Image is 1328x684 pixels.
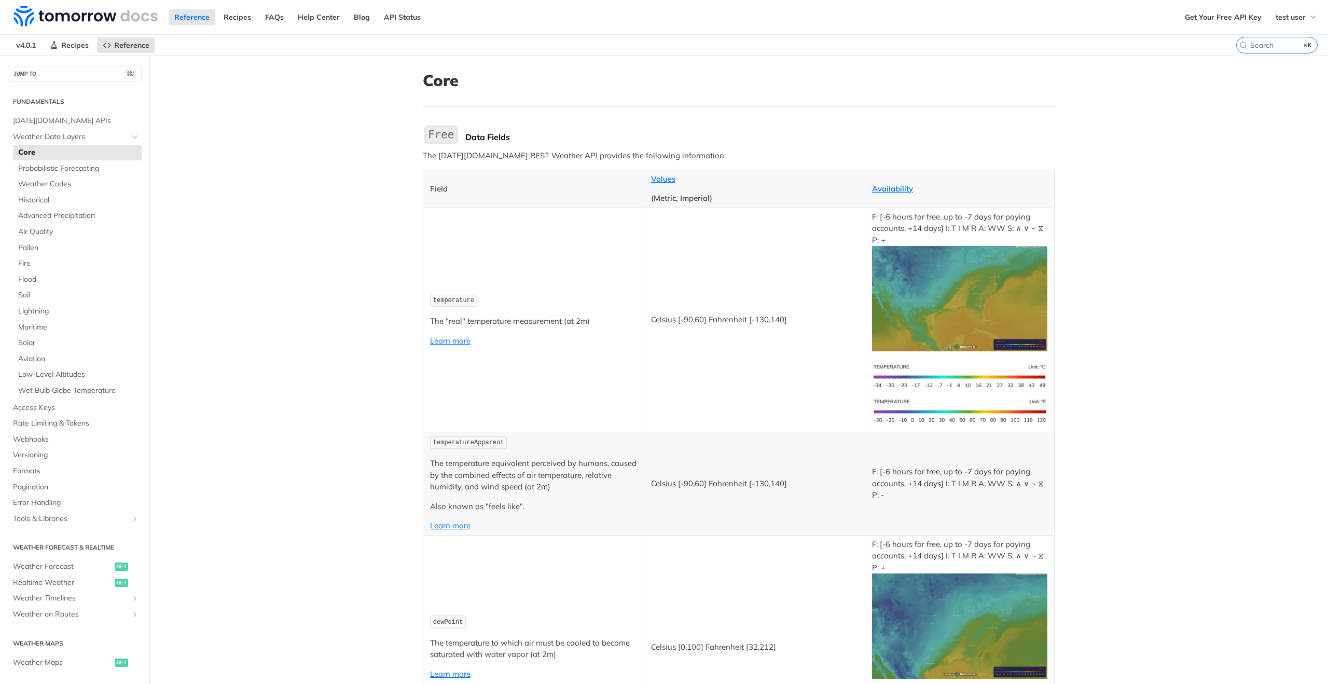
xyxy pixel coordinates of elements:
span: get [115,579,128,587]
span: Webhooks [13,434,139,445]
p: F: [-6 hours for free, up to -7 days for paying accounts, +14 days] I: T I M R A: WW S: ∧ ∨ ~ ⧖ P: + [872,539,1047,679]
a: Weather Forecastget [8,559,142,574]
a: Probabilistic Forecasting [13,161,142,176]
span: Rate Limiting & Tokens [13,418,139,429]
span: test user [1276,12,1306,22]
p: Celsius [0,100] Fahrenheit [32,212] [651,641,858,653]
span: Pollen [18,243,139,253]
a: Wet Bulb Globe Temperature [13,383,142,399]
h1: Core [423,71,1055,90]
span: Expand image [872,405,1047,415]
span: Versioning [13,450,139,460]
h2: Weather Maps [8,639,142,648]
a: Get Your Free API Key [1179,9,1267,25]
span: Recipes [61,40,89,50]
a: [DATE][DOMAIN_NAME] APIs [8,113,142,129]
span: Wet Bulb Globe Temperature [18,386,139,396]
a: Weather Codes [13,176,142,192]
a: Aviation [13,351,142,367]
p: The temperature equivalent perceived by humans, caused by the combined effects of air temperature... [430,458,637,493]
a: Reference [97,37,155,53]
a: Weather TimelinesShow subpages for Weather Timelines [8,591,142,606]
span: Advanced Precipitation [18,211,139,221]
button: Show subpages for Weather on Routes [131,610,139,619]
span: Air Quality [18,227,139,237]
a: Flood [13,272,142,288]
span: Maritime [18,322,139,333]
a: Solar [13,335,142,351]
span: Pagination [13,482,139,493]
span: get [115,659,128,667]
a: Access Keys [8,400,142,416]
span: get [115,563,128,571]
span: Expand image [872,621,1047,631]
a: Low-Level Altitudes [13,367,142,382]
a: Weather on RoutesShow subpages for Weather on Routes [8,607,142,622]
a: Learn more [430,336,471,346]
a: API Status [378,9,426,25]
span: Weather Maps [13,658,112,668]
span: Soil [18,290,139,300]
h2: Fundamentals [8,97,142,106]
span: Historical [18,195,139,206]
a: Blog [348,9,376,25]
span: Weather Codes [18,179,139,189]
a: Air Quality [13,224,142,240]
span: [DATE][DOMAIN_NAME] APIs [13,116,139,126]
a: Historical [13,193,142,208]
span: Solar [18,338,139,348]
a: Maritime [13,320,142,335]
img: Tomorrow.io Weather API Docs [13,6,158,26]
svg: Search [1239,41,1248,49]
button: JUMP TO⌘/ [8,66,142,81]
span: Weather on Routes [13,609,128,620]
a: Recipes [44,37,94,53]
a: Soil [13,288,142,303]
a: Weather Data LayersHide subpages for Weather Data Layers [8,129,142,145]
a: Realtime Weatherget [8,575,142,591]
a: Learn more [430,669,471,679]
span: Realtime Weather [13,578,112,588]
span: Weather Data Layers [13,132,128,142]
p: F: [-6 hours for free, up to -7 days for paying accounts, +14 days] I: T I M R A: WW S: ∧ ∨ ~ ⧖ P: + [872,211,1047,351]
span: ⌘/ [125,70,136,78]
button: Show subpages for Weather Timelines [131,594,139,603]
span: Low-Level Altitudes [18,370,139,380]
p: (Metric, Imperial) [651,193,858,204]
button: test user [1270,9,1323,25]
a: Core [13,145,142,160]
span: Weather Forecast [13,562,112,572]
a: Help Center [292,9,345,25]
p: Celsius [-90,60] Fahrenheit [-130,140] [651,314,858,326]
span: Core [18,147,139,158]
span: Access Keys [13,403,139,413]
span: dewPoint [433,619,463,626]
p: Celsius [-90,60] Fahrenheit [-130,140] [651,478,858,490]
span: temperature [433,297,474,304]
a: Reference [169,9,215,25]
p: The [DATE][DOMAIN_NAME] REST Weather API provides the following information [423,150,1055,162]
span: Aviation [18,354,139,364]
a: Lightning [13,304,142,319]
span: temperatureApparent [433,439,504,446]
span: Weather Timelines [13,593,128,604]
span: Expand image [872,293,1047,303]
a: Weather Mapsget [8,655,142,671]
p: F: [-6 hours for free, up to -7 days for paying accounts, +14 days] I: T I M R A: WW S: ∧ ∨ ~ ⧖ P: - [872,466,1047,501]
p: Also known as "feels like". [430,501,637,513]
a: Availability [872,184,913,194]
a: Recipes [218,9,257,25]
span: Flood [18,275,139,285]
p: The temperature to which air must be cooled to become saturated with water vapor (at 2m) [430,637,637,661]
span: Reference [114,40,149,50]
div: Data Fields [465,132,1055,142]
a: Webhooks [8,432,142,447]
a: Values [651,174,675,184]
span: v4.0.1 [10,37,41,53]
a: Error Handling [8,495,142,511]
button: Show subpages for Tools & Libraries [131,515,139,523]
a: Rate Limiting & Tokens [8,416,142,431]
h2: Weather Forecast & realtime [8,543,142,552]
a: Advanced Precipitation [13,208,142,224]
a: Pagination [8,480,142,495]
